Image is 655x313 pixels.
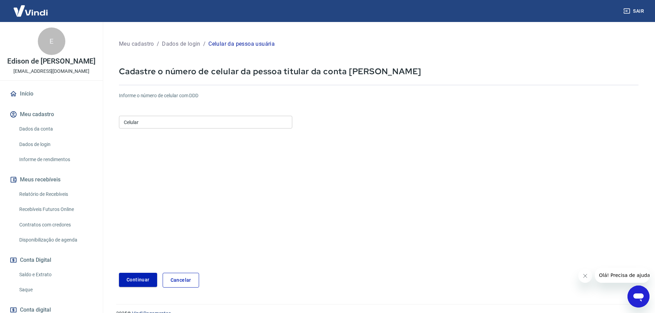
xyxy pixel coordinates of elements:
[38,27,65,55] div: E
[119,66,638,77] p: Cadastre o número de celular da pessoa titular da conta [PERSON_NAME]
[8,0,53,21] img: Vindi
[627,286,649,308] iframe: Botão para abrir a janela de mensagens
[8,86,95,101] a: Início
[595,268,649,283] iframe: Mensagem da empresa
[17,283,95,297] a: Saque
[4,5,58,10] span: Olá! Precisa de ajuda?
[8,172,95,187] button: Meus recebíveis
[163,273,199,288] a: Cancelar
[157,40,159,48] p: /
[17,153,95,167] a: Informe de rendimentos
[17,202,95,216] a: Recebíveis Futuros Online
[17,137,95,152] a: Dados de login
[578,269,592,283] iframe: Fechar mensagem
[17,218,95,232] a: Contratos com credores
[162,40,200,48] p: Dados de login
[8,107,95,122] button: Meu cadastro
[17,268,95,282] a: Saldo e Extrato
[8,253,95,268] button: Conta Digital
[13,68,89,75] p: [EMAIL_ADDRESS][DOMAIN_NAME]
[119,273,157,287] button: Continuar
[208,40,275,48] p: Celular da pessoa usuária
[203,40,206,48] p: /
[17,187,95,201] a: Relatório de Recebíveis
[17,122,95,136] a: Dados da conta
[7,58,96,65] p: Edison de [PERSON_NAME]
[17,233,95,247] a: Disponibilização de agenda
[622,5,647,18] button: Sair
[119,92,638,99] h6: Informe o número de celular com DDD
[119,40,154,48] p: Meu cadastro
